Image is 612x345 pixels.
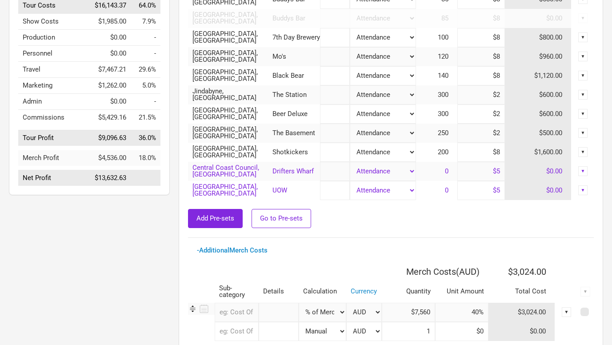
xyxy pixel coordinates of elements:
[578,71,588,80] div: ▼
[505,47,572,66] td: $960.00
[272,162,320,181] td: Drifters Wharf
[18,170,90,186] td: Net Profit
[188,209,243,228] button: Add Pre-sets
[457,181,505,200] input: per head
[438,91,457,99] span: 300
[505,85,572,104] td: $600.00
[259,281,299,303] th: Details
[488,281,555,303] th: Total Cost
[578,32,588,42] div: ▼
[131,30,160,46] td: Production as % of Tour Income
[18,30,90,46] td: Production
[90,150,131,166] td: $4,536.00
[215,303,259,322] input: eg: Cost Of Sale
[457,124,505,143] input: per head
[445,167,457,175] span: 0
[457,47,505,66] input: per head
[505,162,572,181] td: $0.00
[505,66,572,85] td: $1,120.00
[188,85,272,104] td: Jindabyne, [GEOGRAPHIC_DATA]
[272,143,320,162] td: Shotkickers
[488,263,555,281] th: $3,024.00
[505,143,572,162] td: $1,600.00
[188,124,272,143] td: [GEOGRAPHIC_DATA], [GEOGRAPHIC_DATA]
[438,129,457,137] span: 250
[438,33,457,41] span: 100
[272,85,320,104] td: The Station
[578,52,588,61] div: ▼
[90,30,131,46] td: $0.00
[505,28,572,47] td: $800.00
[578,109,588,119] div: ▼
[457,143,505,162] input: per head
[578,90,588,100] div: ▼
[131,110,160,126] td: Commissions as % of Tour Income
[90,14,131,30] td: $1,985.00
[197,246,268,254] a: - Additional Merch Costs
[562,307,572,317] div: ▼
[188,181,272,200] td: [GEOGRAPHIC_DATA], [GEOGRAPHIC_DATA]
[272,124,320,143] td: The Basement
[196,214,234,222] span: Add Pre-sets
[438,52,457,60] span: 120
[215,281,259,303] th: Sub-category
[252,209,311,228] button: Go to Pre-sets
[18,110,90,126] td: Commissions
[505,9,572,28] td: $0.00
[90,78,131,94] td: $1,262.00
[272,28,320,47] td: 7th Day Brewery
[435,281,488,303] th: Unit Amount
[131,62,160,78] td: Travel as % of Tour Income
[90,46,131,62] td: $0.00
[188,47,272,66] td: [GEOGRAPHIC_DATA], [GEOGRAPHIC_DATA]
[18,78,90,94] td: Marketing
[18,150,90,166] td: Merch Profit
[272,9,320,28] td: Buddys Bar
[457,9,505,28] input: per head
[188,143,272,162] td: [GEOGRAPHIC_DATA], [GEOGRAPHIC_DATA]
[457,162,505,181] input: per head
[188,66,272,85] td: [GEOGRAPHIC_DATA], [GEOGRAPHIC_DATA]
[272,181,320,200] td: UOW
[90,170,131,186] td: $13,632.63
[18,94,90,110] td: Admin
[131,14,160,30] td: Show Costs as % of Tour Income
[188,28,272,47] td: [GEOGRAPHIC_DATA], [GEOGRAPHIC_DATA]
[90,62,131,78] td: $7,467.21
[438,110,457,118] span: 300
[488,303,555,322] td: $3,024.00
[272,47,320,66] td: Mo's
[578,147,588,157] div: ▼
[18,14,90,30] td: Show Costs
[18,130,90,146] td: Tour Profit
[580,287,590,297] div: ▼
[578,166,588,176] div: ▼
[438,148,457,156] span: 200
[90,110,131,126] td: $5,429.16
[131,130,160,146] td: Tour Profit as % of Tour Income
[505,181,572,200] td: $0.00
[188,304,197,313] img: Re-order
[260,214,303,222] span: Go to Pre-sets
[351,287,377,295] a: Currency
[382,263,488,281] th: Merch Costs ( AUD )
[272,104,320,124] td: Beer Deluxe
[18,62,90,78] td: Travel
[188,104,272,124] td: [GEOGRAPHIC_DATA], [GEOGRAPHIC_DATA]
[131,150,160,166] td: Merch Profit as % of Tour Income
[215,322,259,341] input: eg: Cost Of Sale
[382,281,435,303] th: Quantity
[90,130,131,146] td: $9,096.63
[488,322,555,341] td: $0.00
[438,72,457,80] span: 140
[578,185,588,195] div: ▼
[18,46,90,62] td: Personnel
[457,28,505,47] input: per head
[441,14,457,22] span: 85
[457,85,505,104] input: per head
[131,94,160,110] td: Admin as % of Tour Income
[131,170,160,186] td: Net Profit as % of Tour Income
[131,46,160,62] td: Personnel as % of Tour Income
[578,13,588,23] div: ▼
